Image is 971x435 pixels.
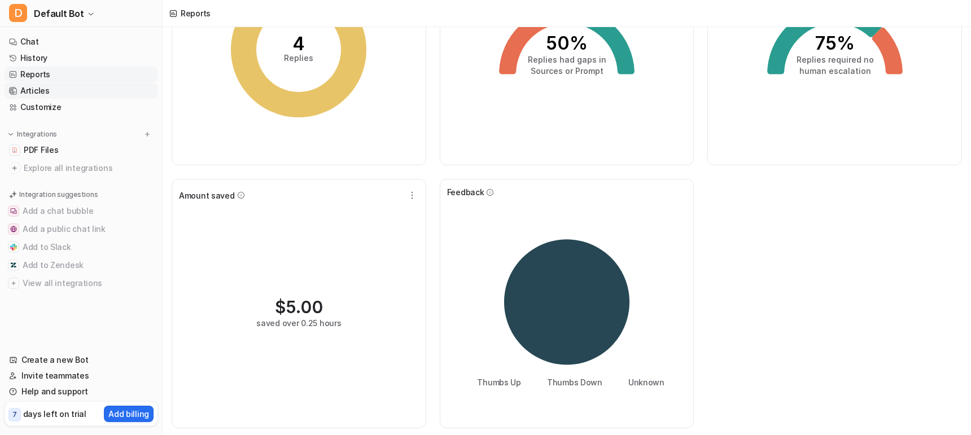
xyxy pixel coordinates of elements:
tspan: Replies required no [796,55,873,64]
li: Unknown [620,376,664,388]
p: Integration suggestions [19,190,98,200]
img: View all integrations [10,280,17,287]
a: Reports [5,67,158,82]
p: Add billing [108,408,149,420]
button: Add billing [104,406,154,422]
img: PDF Files [11,147,18,153]
div: saved over 0.25 hours [256,317,341,329]
a: Create a new Bot [5,352,158,368]
button: Add a chat bubbleAdd a chat bubble [5,202,158,220]
img: menu_add.svg [143,130,151,138]
button: Integrations [5,129,60,140]
a: PDF FilesPDF Files [5,142,158,158]
a: History [5,50,158,66]
tspan: Replies had gaps in [527,55,606,64]
tspan: 75% [815,32,855,54]
span: Explore all integrations [24,159,153,177]
div: $ [275,297,323,317]
tspan: 4 [292,33,305,55]
span: Feedback [447,186,484,198]
img: Add a public chat link [10,226,17,232]
img: Add to Zendesk [10,262,17,269]
a: Explore all integrations [5,160,158,176]
button: Add a public chat linkAdd a public chat link [5,220,158,238]
tspan: Sources or Prompt [530,66,603,76]
tspan: 50% [546,32,588,54]
tspan: human escalation [799,66,871,76]
p: Integrations [17,130,57,139]
span: D [9,4,27,22]
p: days left on trial [23,408,86,420]
button: View all integrationsView all integrations [5,274,158,292]
a: Chat [5,34,158,50]
span: Default Bot [34,6,84,21]
span: 5.00 [286,297,323,317]
span: Amount saved [179,190,235,201]
img: Add to Slack [10,244,17,251]
button: Add to SlackAdd to Slack [5,238,158,256]
img: expand menu [7,130,15,138]
img: explore all integrations [9,162,20,174]
button: Add to ZendeskAdd to Zendesk [5,256,158,274]
img: Add a chat bubble [10,208,17,214]
a: Articles [5,83,158,99]
li: Thumbs Up [469,376,521,388]
span: PDF Files [24,144,58,156]
a: Help and support [5,384,158,399]
a: Customize [5,99,158,115]
tspan: Replies [284,53,313,63]
li: Thumbs Down [539,376,602,388]
div: Reports [181,7,211,19]
p: 7 [12,410,17,420]
a: Invite teammates [5,368,158,384]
